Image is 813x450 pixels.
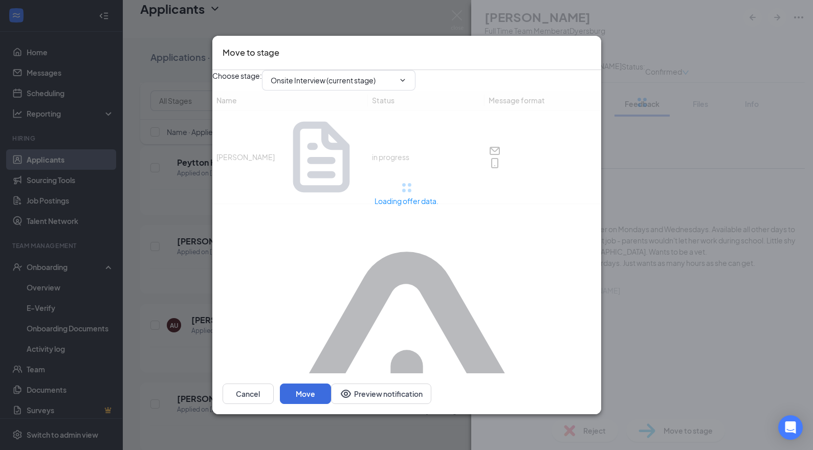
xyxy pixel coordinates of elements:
svg: Eye [340,388,352,400]
span: Choose stage : [212,70,262,91]
button: Preview notificationEye [331,384,431,404]
div: Open Intercom Messenger [778,415,803,440]
button: Move [280,384,331,404]
div: Loading offer data. [212,193,601,207]
svg: ChevronDown [399,76,407,84]
button: Cancel [223,384,274,404]
h3: Move to stage [223,46,279,59]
